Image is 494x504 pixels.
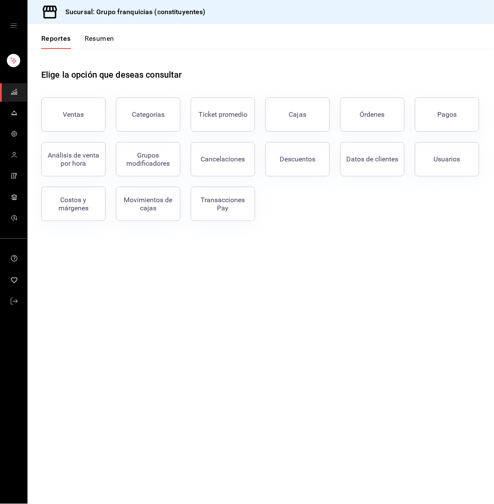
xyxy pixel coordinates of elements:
button: open drawer [10,22,17,29]
div: Transacciones Pay [196,196,250,212]
div: Categorías [132,110,165,118]
div: Órdenes [360,110,385,118]
button: Movimientos de cajas [116,187,180,221]
div: Datos de clientes [347,155,399,163]
div: Cajas [289,109,307,120]
button: Órdenes [340,97,405,132]
div: Análisis de venta por hora [47,151,100,167]
div: Pagos [438,110,457,118]
a: Cajas [265,97,330,132]
div: Costos y márgenes [47,196,100,212]
button: Usuarios [415,142,479,176]
button: Cancelaciones [191,142,255,176]
div: Usuarios [434,155,460,163]
div: Grupos modificadores [122,151,175,167]
button: Costos y márgenes [41,187,106,221]
h1: Elige la opción que deseas consultar [41,68,182,81]
button: Transacciones Pay [191,187,255,221]
button: Datos de clientes [340,142,405,176]
button: Grupos modificadores [116,142,180,176]
button: Ventas [41,97,106,132]
h3: Sucursal: Grupo franquicias (constituyentes) [58,7,206,17]
button: Reportes [41,34,71,49]
div: Movimientos de cajas [122,196,175,212]
div: Cancelaciones [201,155,245,163]
button: Descuentos [265,142,330,176]
button: Análisis de venta por hora [41,142,106,176]
div: Descuentos [280,155,316,163]
button: Ticket promedio [191,97,255,132]
div: navigation tabs [41,34,114,49]
div: Ventas [63,110,84,118]
button: Pagos [415,97,479,132]
button: Resumen [85,34,114,49]
button: Categorías [116,97,180,132]
div: Ticket promedio [198,110,247,118]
